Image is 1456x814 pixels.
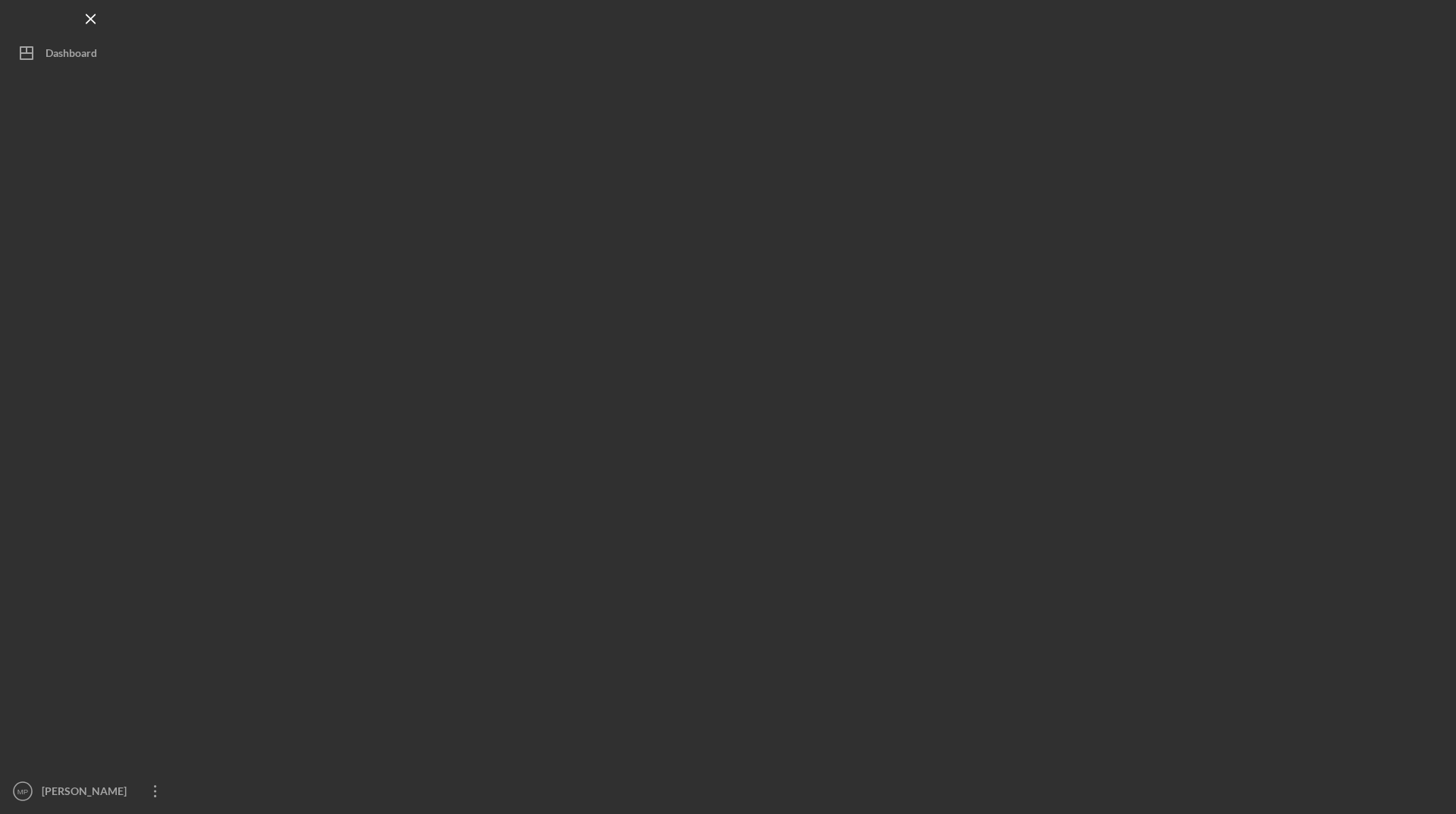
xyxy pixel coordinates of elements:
[8,776,174,806] button: MP[PERSON_NAME]
[17,787,28,796] text: MP
[45,38,97,72] div: Dashboard
[8,38,174,68] button: Dashboard
[38,776,136,810] div: [PERSON_NAME]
